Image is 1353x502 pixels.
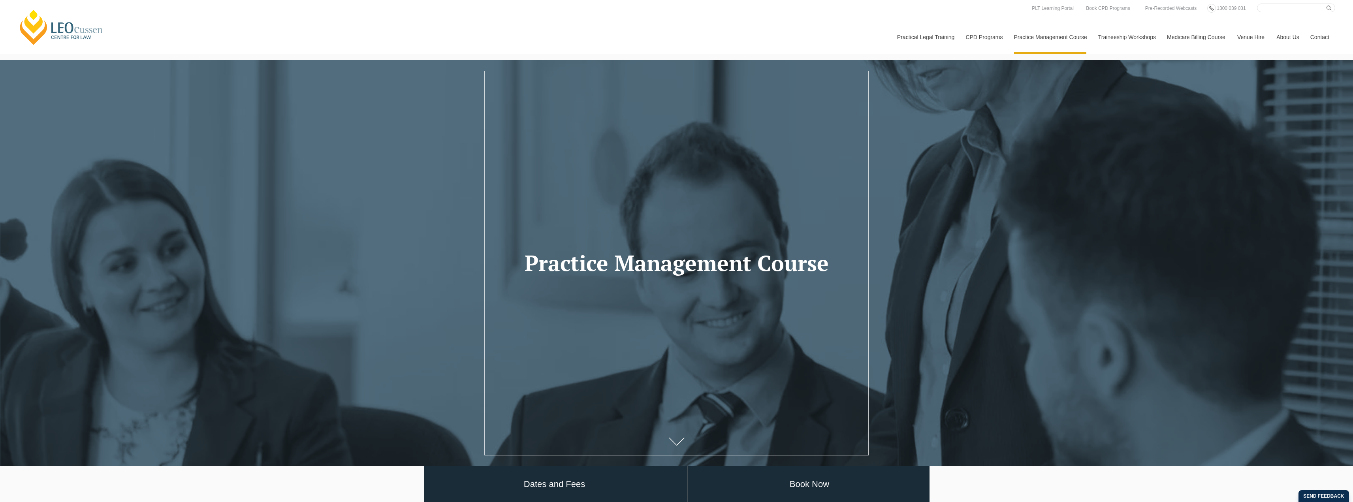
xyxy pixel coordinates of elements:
a: Book CPD Programs [1084,4,1132,13]
span: 1300 039 031 [1217,6,1246,11]
a: Practice Management Course [1008,20,1092,54]
a: PLT Learning Portal [1030,4,1076,13]
a: Contact [1304,20,1335,54]
a: Venue Hire [1231,20,1270,54]
iframe: LiveChat chat widget [1300,449,1333,482]
a: CPD Programs [960,20,1008,54]
a: [PERSON_NAME] Centre for Law [18,9,105,46]
a: About Us [1270,20,1304,54]
h1: Practice Management Course [514,251,839,275]
a: Pre-Recorded Webcasts [1143,4,1199,13]
a: Traineeship Workshops [1092,20,1161,54]
a: Medicare Billing Course [1161,20,1231,54]
a: Practical Legal Training [891,20,960,54]
a: 1300 039 031 [1215,4,1248,13]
